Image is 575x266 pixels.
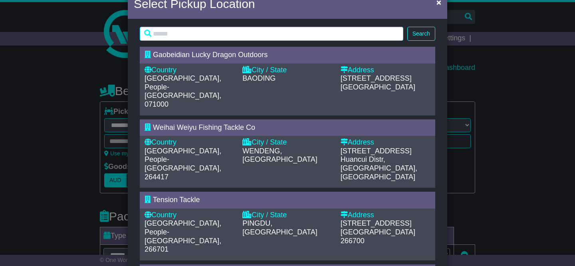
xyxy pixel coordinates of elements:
[145,147,221,181] span: [GEOGRAPHIC_DATA], People-[GEOGRAPHIC_DATA], 264417
[341,211,430,220] div: Address
[242,138,332,147] div: City / State
[145,211,234,220] div: Country
[145,138,234,147] div: Country
[242,219,317,236] span: PINGDU,[GEOGRAPHIC_DATA]
[145,66,234,75] div: Country
[145,74,221,108] span: [GEOGRAPHIC_DATA], People-[GEOGRAPHIC_DATA], 071000
[407,27,435,41] button: Search
[153,123,255,131] span: Weihai Weiyu Fishing Tackle Co
[242,211,332,220] div: City / State
[341,83,415,91] span: [GEOGRAPHIC_DATA]
[341,228,415,245] span: [GEOGRAPHIC_DATA] 266700
[341,155,417,181] span: Huancui Distr, [GEOGRAPHIC_DATA], [GEOGRAPHIC_DATA]
[341,219,412,227] span: [STREET_ADDRESS]
[153,51,268,59] span: Gaobeidian Lucky Dragon Outdoors
[242,74,276,82] span: BAODING
[341,74,412,82] span: [STREET_ADDRESS]
[153,196,200,204] span: Tension Tackle
[242,147,317,164] span: WENDENG,[GEOGRAPHIC_DATA]
[242,66,332,75] div: City / State
[341,138,430,147] div: Address
[145,219,221,253] span: [GEOGRAPHIC_DATA], People-[GEOGRAPHIC_DATA], 266701
[341,66,430,75] div: Address
[341,147,412,155] span: [STREET_ADDRESS]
